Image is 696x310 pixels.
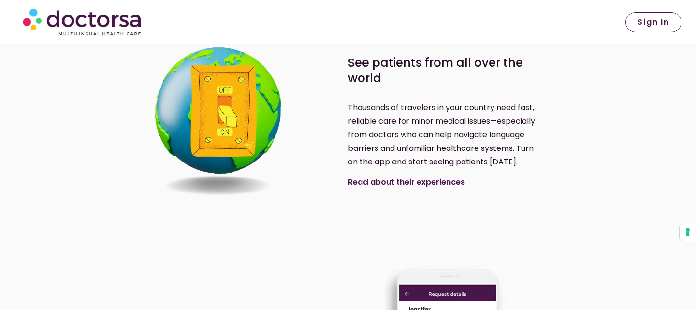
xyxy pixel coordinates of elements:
[625,12,681,32] a: Sign in
[348,101,541,169] p: Thousands of travelers in your country need fast, reliable care for minor medical issues—especial...
[348,177,465,188] a: Read about their experiences
[680,224,696,241] button: Your consent preferences for tracking technologies
[348,55,525,86] p: See patients from all over the world
[638,18,669,26] span: Sign in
